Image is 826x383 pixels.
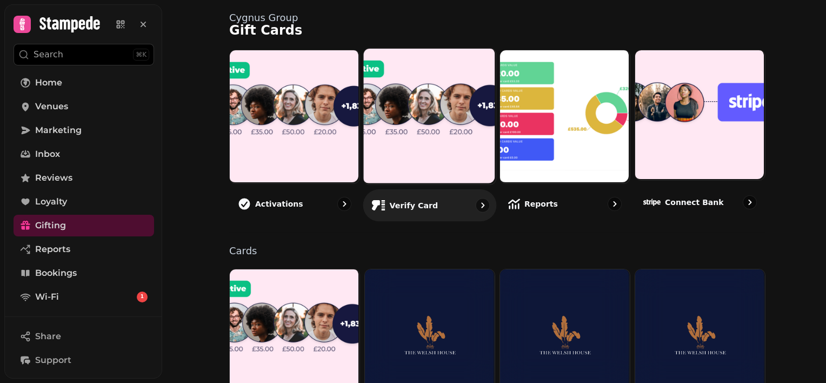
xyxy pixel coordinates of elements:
button: Support [14,349,154,371]
span: Wi-Fi [35,290,59,303]
img: Activations [229,49,358,182]
svg: go to [744,197,755,208]
p: Connect bank [665,197,724,208]
a: Inbox [14,143,154,165]
a: Loyalty [14,191,154,213]
a: ActivationsActivations [229,50,360,220]
img: aHR0cHM6Ly9maWxlcy5zdGFtcGVkZS5haS8xNWYzMTIzNC1kNGYzLTExZWItOGFjNC0wMjBmNjMwNjNhYWIvbWVkaWEvYjJiY... [376,313,484,356]
span: Loyalty [35,195,67,208]
span: Reviews [35,171,72,184]
p: Verify card [390,200,438,210]
a: Gifting [14,215,154,236]
img: aHR0cHM6Ly9maWxlcy5zdGFtcGVkZS5haS8xNWYzMTIzNC1kNGYzLTExZWItOGFjNC0wMjBmNjMwNjNhYWIvbWVkaWEvYjJiY... [511,313,619,356]
a: Bookings [14,262,154,284]
a: Verify cardVerify card [363,48,497,221]
svg: go to [477,200,488,210]
span: Home [35,76,62,89]
a: Reports [14,239,154,260]
span: Gifting [35,219,66,232]
button: Search⌘K [14,44,154,65]
a: Venues [14,96,154,117]
span: 1 [141,293,144,301]
img: aHR0cHM6Ly9maWxlcy5zdGFtcGVkZS5haS8xNWYzMTIzNC1kNGYzLTExZWItOGFjNC0wMjBmNjMwNjNhYWIvbWVkaWEvYjJiY... [646,313,754,356]
a: Connect bankConnect bank [635,50,765,220]
button: Share [14,326,154,347]
span: Marketing [35,124,82,137]
span: Inbox [35,148,60,161]
p: Search [34,48,63,61]
p: Reports [524,199,558,209]
a: Reviews [14,167,154,189]
div: ⌘K [133,49,149,61]
img: Reports [499,49,629,182]
p: Cygnus Group [229,13,765,23]
a: ReportsReports [499,50,630,220]
img: Connect bank [634,49,764,179]
p: Activations [255,199,303,209]
svg: go to [339,199,350,209]
span: Support [35,354,71,367]
p: Cards [229,246,765,256]
span: Bookings [35,267,77,280]
a: Wi-Fi1 [14,286,154,308]
span: Venues [35,100,68,113]
h1: Gift Cards [229,24,765,37]
img: Verify card [363,48,495,183]
span: Reports [35,243,70,256]
a: Marketing [14,120,154,141]
span: Share [35,330,61,343]
a: Home [14,72,154,94]
svg: go to [609,199,620,209]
